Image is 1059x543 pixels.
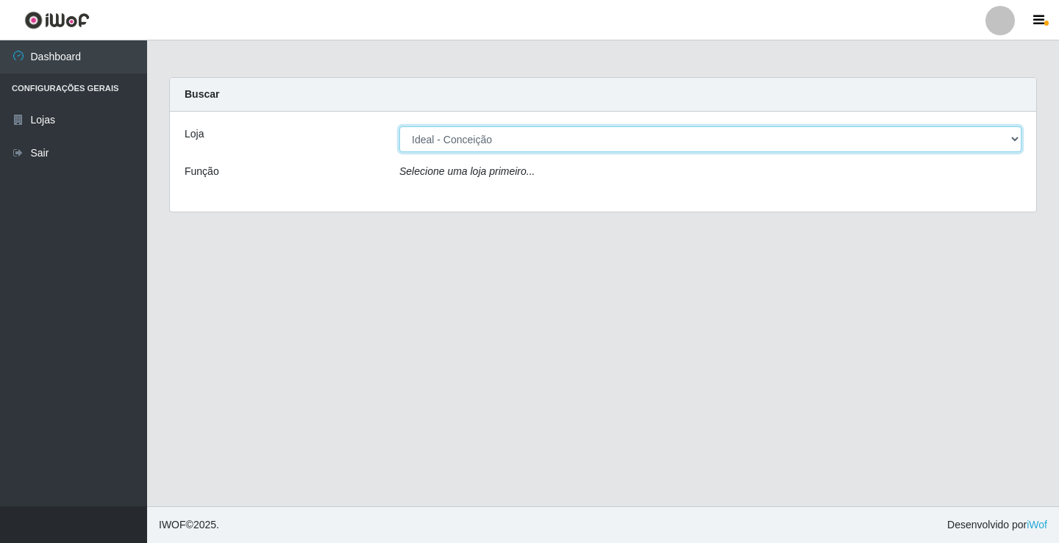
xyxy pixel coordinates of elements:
[159,517,219,533] span: © 2025 .
[185,88,219,100] strong: Buscar
[399,165,535,177] i: Selecione uma loja primeiro...
[947,517,1047,533] span: Desenvolvido por
[185,126,204,142] label: Loja
[24,11,90,29] img: CoreUI Logo
[185,164,219,179] label: Função
[159,519,186,531] span: IWOF
[1027,519,1047,531] a: iWof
